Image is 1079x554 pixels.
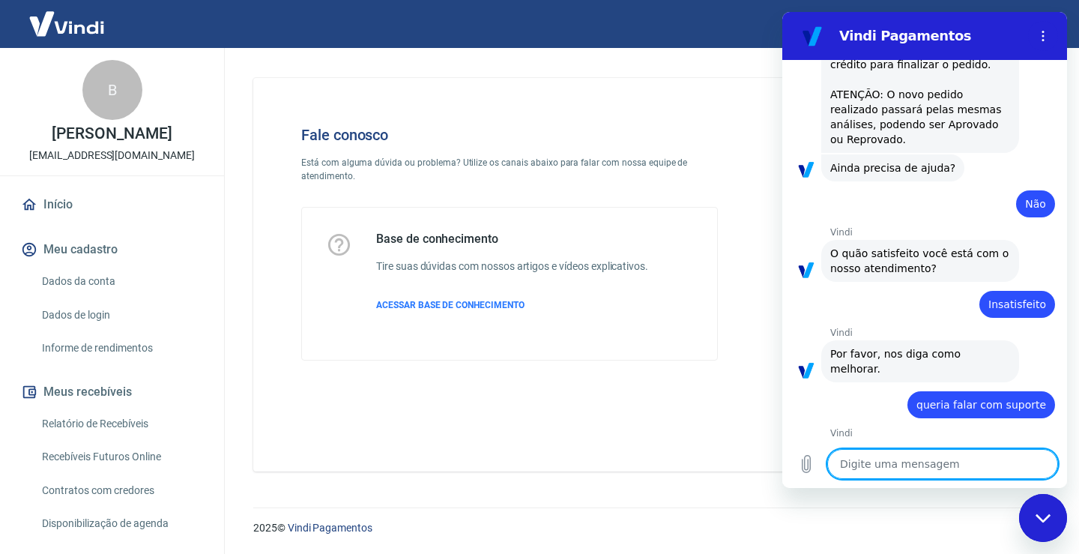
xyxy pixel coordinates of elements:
a: Início [18,188,206,221]
p: [EMAIL_ADDRESS][DOMAIN_NAME] [29,148,195,163]
iframe: Botão para abrir a janela de mensagens, conversa em andamento [1019,494,1067,542]
a: ACESSAR BASE DE CONHECIMENTO [376,298,648,312]
span: ACESSAR BASE DE CONHECIMENTO [376,300,525,310]
button: Meus recebíveis [18,376,206,409]
h5: Base de conhecimento [376,232,648,247]
iframe: Janela de mensagens [782,12,1067,488]
h4: Fale conosco [301,126,718,144]
p: 2025 © [253,520,1043,536]
img: Vindi [18,1,115,46]
a: Informe de rendimentos [36,333,206,364]
p: Está com alguma dúvida ou problema? Utilize os canais abaixo para falar com nossa equipe de atend... [301,156,718,183]
a: Dados de login [36,300,206,331]
a: Dados da conta [36,266,206,297]
a: Vindi Pagamentos [288,522,372,534]
a: Recebíveis Futuros Online [36,442,206,472]
button: Meu cadastro [18,233,206,266]
h6: Tire suas dúvidas com nossos artigos e vídeos explicativos. [376,259,648,274]
button: Sair [1007,10,1061,38]
p: [PERSON_NAME] [52,126,172,142]
a: Relatório de Recebíveis [36,409,206,439]
img: Fale conosco [767,102,994,302]
a: Disponibilização de agenda [36,508,206,539]
a: Contratos com credores [36,475,206,506]
div: B [82,60,142,120]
